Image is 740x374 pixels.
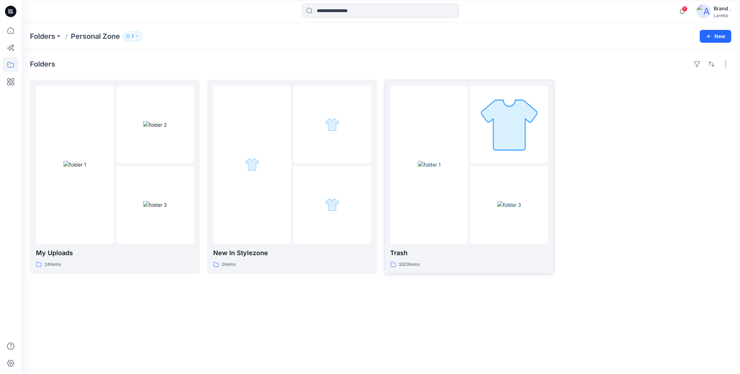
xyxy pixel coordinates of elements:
img: folder 2 [325,117,340,132]
p: My Uploads [36,248,194,258]
img: folder 3 [497,201,521,209]
h4: Folders [30,60,55,68]
div: Laretto [714,13,731,18]
img: folder 1 [418,161,441,168]
img: folder 1 [63,161,86,168]
p: 1 [132,32,133,40]
button: 1 [123,31,142,41]
p: 3323 items [399,261,420,268]
p: Trash [390,248,549,258]
img: folder 2 [478,94,540,156]
p: 0 items [222,261,236,268]
span: 1 [682,6,688,12]
a: Folders [30,31,55,41]
p: New In Stylezone [213,248,371,258]
img: avatar [697,4,711,19]
a: folder 1folder 2folder 3Trash3323items [384,80,555,274]
img: folder 3 [325,197,340,212]
img: folder 3 [143,201,167,209]
a: folder 1folder 2folder 3New In Stylezone0items [207,80,377,274]
button: New [700,30,731,43]
div: Brand . [714,4,731,13]
img: folder 2 [143,121,167,128]
p: Personal Zone [71,31,120,41]
img: folder 1 [245,157,259,172]
a: folder 1folder 2folder 3My Uploads24items [30,80,200,274]
p: 24 items [44,261,61,268]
